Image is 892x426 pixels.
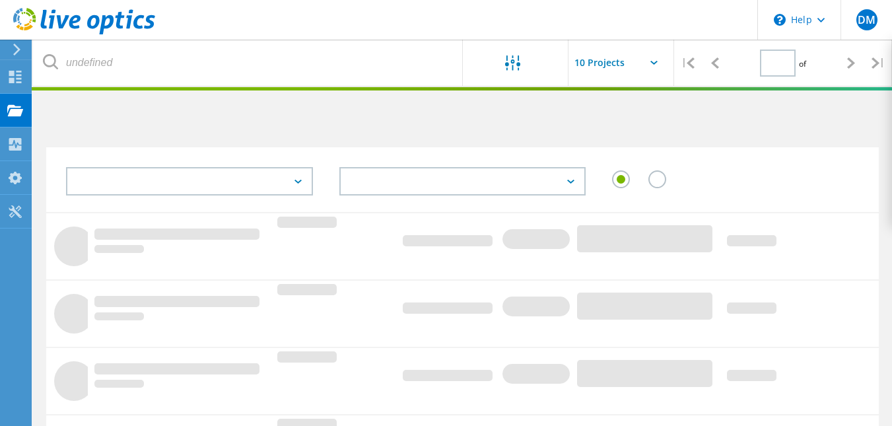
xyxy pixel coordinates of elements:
[33,40,463,86] input: undefined
[799,58,806,69] span: of
[674,40,701,87] div: |
[13,28,155,37] a: Live Optics Dashboard
[858,15,875,25] span: DM
[774,14,786,26] svg: \n
[865,40,892,87] div: |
